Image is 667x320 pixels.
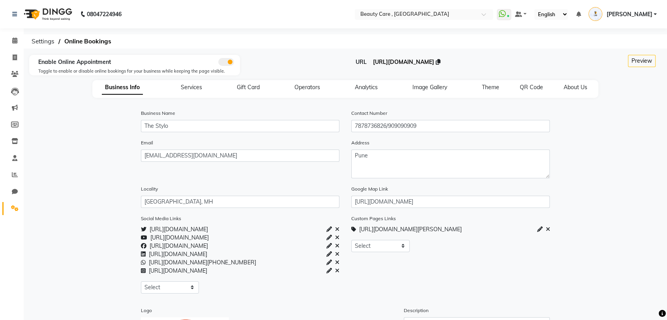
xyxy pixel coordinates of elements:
span: [URL][DOMAIN_NAME][PHONE_NUMBER] [141,259,256,266]
img: Omkar [588,7,602,21]
span: [PERSON_NAME] [606,10,652,19]
span: Analytics [355,84,378,91]
div: Toggle to enable or disable online bookings for your business while keeping the page visible. [38,68,234,75]
span: QR Code [520,84,543,91]
div: Enable Online Appointment [38,58,234,66]
label: Social Media Links [141,215,181,222]
label: Logo [141,307,152,314]
span: Theme [482,84,499,91]
button: Preview [628,55,656,67]
span: Gift Card [237,84,260,91]
span: Online Bookings [60,34,115,49]
span: Business Info [102,80,143,95]
label: Locality [141,185,158,193]
label: Business Name [141,110,175,117]
b: 08047224946 [87,3,122,25]
span: About Us [564,84,587,91]
span: [URL][DOMAIN_NAME] [141,251,207,258]
img: logo [20,3,74,25]
span: Services [181,84,202,91]
span: Image Gallery [412,84,447,91]
span: [URL][DOMAIN_NAME] [141,226,208,233]
span: [URL][DOMAIN_NAME] [373,58,434,65]
span: [URL][DOMAIN_NAME] [141,242,208,249]
label: Google Map Link [351,185,388,193]
span: [URL][DOMAIN_NAME] [141,267,207,274]
label: Email [141,139,153,146]
span: [URL][DOMAIN_NAME] [141,234,209,241]
label: Custom Pages Links [351,215,396,222]
label: Contact Number [351,110,387,117]
label: Description [404,307,429,314]
span: Operators [294,84,320,91]
span: URL [356,58,367,65]
span: Settings [28,34,58,49]
label: Address [351,139,369,146]
span: [URL][DOMAIN_NAME][PERSON_NAME] [351,226,462,233]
